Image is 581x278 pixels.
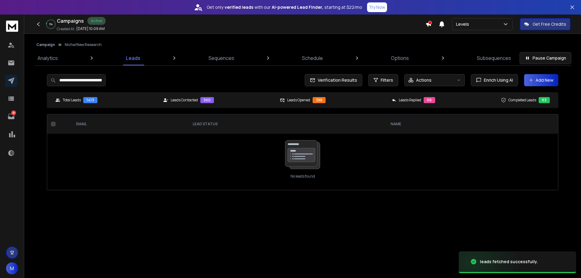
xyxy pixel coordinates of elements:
p: Actions [416,77,432,83]
a: Leads [122,51,144,65]
span: Enrich Using AI [481,77,513,83]
button: Campaign [36,42,55,47]
img: logo [6,21,18,32]
p: Leads Opened [287,98,310,103]
button: Pause Campaign [520,52,571,64]
button: Verification Results [305,74,362,86]
div: 66 [424,97,435,103]
div: leads fetched successfully. [480,259,538,265]
button: Enrich Using AI [471,74,518,86]
a: 36 [5,110,17,123]
p: 36 [11,110,16,115]
strong: verified leads [225,4,253,10]
p: Analytics [38,54,58,62]
p: Completed Leads [508,98,536,103]
p: Try Now [369,4,385,10]
strong: AI-powered Lead Finder, [272,4,323,10]
span: Verification Results [315,77,357,83]
span: Filters [381,77,393,83]
p: 5 % [49,22,53,26]
p: No leads found [290,174,315,179]
a: Sequences [205,51,238,65]
th: NAME [386,114,502,134]
th: LEAD STATUS [188,114,386,134]
a: Subsequences [473,51,515,65]
a: Options [387,51,412,65]
button: M [6,262,18,274]
div: 63 [539,97,550,103]
button: Add New [524,74,558,86]
p: Subsequences [477,54,511,62]
p: Get only with our starting at $22/mo [207,4,362,10]
p: Leads Contacted [171,98,198,103]
div: 388 [313,97,326,103]
p: Sequences [208,54,234,62]
a: Analytics [34,51,61,65]
div: 1413 [83,97,97,103]
p: Get Free Credits [533,21,566,27]
p: [DATE] 10:09 AM [76,26,105,31]
p: Niche/New Research [65,42,102,47]
p: Leads Replied [399,98,421,103]
h1: Campaigns [57,17,84,25]
p: Total Leads [63,98,81,103]
div: Active [87,17,106,25]
div: 560 [200,97,214,103]
a: Schedule [298,51,327,65]
button: Get Free Credits [520,18,570,30]
p: Leads [126,54,140,62]
th: EMAIL [71,114,188,134]
p: Levels [456,21,471,27]
p: Created At: [57,27,75,31]
button: Try Now [367,2,387,12]
p: Schedule [302,54,323,62]
p: Options [391,54,409,62]
button: Filters [368,74,398,86]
